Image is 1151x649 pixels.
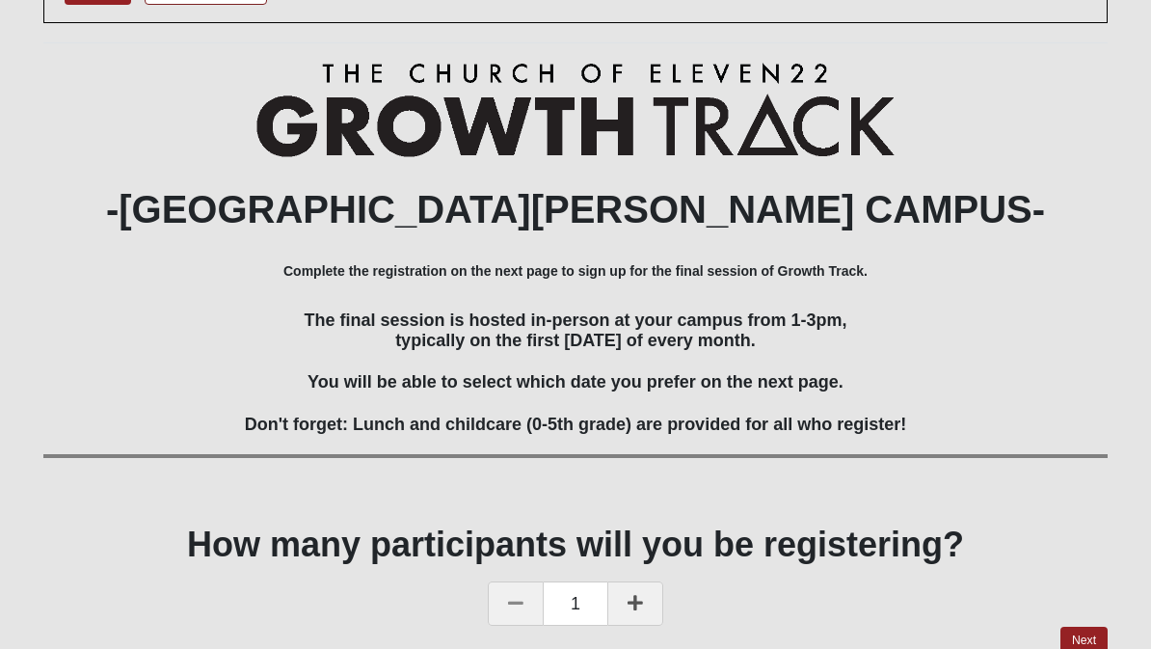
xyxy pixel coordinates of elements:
span: The final session is hosted in-person at your campus from 1-3pm, [304,311,846,330]
b: -[GEOGRAPHIC_DATA][PERSON_NAME] CAMPUS- [106,188,1045,230]
span: typically on the first [DATE] of every month. [395,331,756,350]
b: Complete the registration on the next page to sign up for the final session of Growth Track. [283,263,868,279]
span: Don't forget: Lunch and childcare (0-5th grade) are provided for all who register! [245,415,906,434]
span: You will be able to select which date you prefer on the next page. [308,372,843,392]
span: 1 [544,581,607,626]
img: Growth Track Logo [256,63,896,157]
h1: How many participants will you be registering? [43,524,1108,565]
